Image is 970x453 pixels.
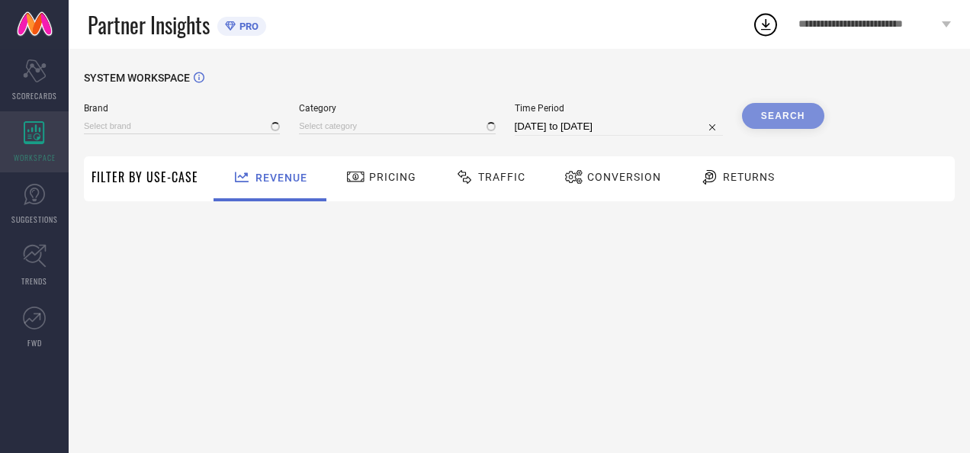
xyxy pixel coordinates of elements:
span: Category [299,103,495,114]
span: Returns [723,171,775,183]
span: Revenue [255,172,307,184]
span: Brand [84,103,280,114]
input: Select category [299,118,495,134]
span: FWD [27,337,42,349]
span: Filter By Use-Case [92,168,198,186]
span: SCORECARDS [12,90,57,101]
span: Conversion [587,171,661,183]
div: Open download list [752,11,779,38]
span: SUGGESTIONS [11,214,58,225]
span: Traffic [478,171,525,183]
span: Partner Insights [88,9,210,40]
span: TRENDS [21,275,47,287]
span: WORKSPACE [14,152,56,163]
span: Time Period [515,103,723,114]
span: SYSTEM WORKSPACE [84,72,190,84]
input: Select brand [84,118,280,134]
input: Select time period [515,117,723,136]
span: PRO [236,21,259,32]
span: Pricing [369,171,416,183]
